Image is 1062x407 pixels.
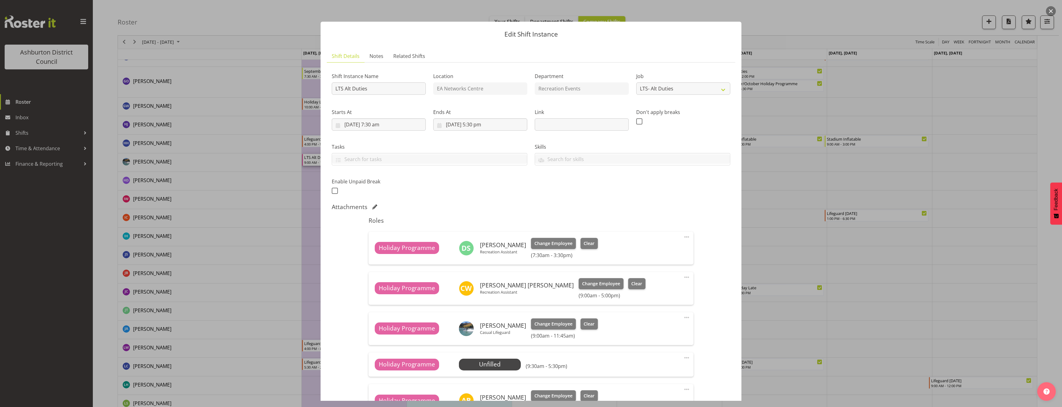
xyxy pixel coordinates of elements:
[581,390,598,401] button: Clear
[535,154,730,164] input: Search for skills
[531,252,598,258] h6: (7:30am - 3:30pm)
[480,249,526,254] p: Recreation Assistant
[531,238,576,249] button: Change Employee
[534,321,572,327] span: Change Employee
[534,392,572,399] span: Change Employee
[584,392,594,399] span: Clear
[1050,182,1062,225] button: Feedback - Show survey
[480,394,526,401] h6: [PERSON_NAME]
[369,52,383,60] span: Notes
[332,118,426,131] input: Click to select...
[534,240,572,247] span: Change Employee
[332,154,527,164] input: Search for tasks
[636,108,730,116] label: Don't apply breaks
[579,292,645,299] h6: (9:00am - 5:00pm)
[535,72,629,80] label: Department
[459,241,474,256] img: darlene-swim-school5509.jpg
[531,333,598,339] h6: (9:00am - 11:45am)
[433,118,527,131] input: Click to select...
[379,396,435,405] span: Holiday Programme
[582,280,620,287] span: Change Employee
[480,322,526,329] h6: [PERSON_NAME]
[1053,189,1059,210] span: Feedback
[332,82,426,95] input: Shift Instance Name
[459,321,474,336] img: harrison-doak603f5c219606abcd8e355b5e61fad8ce.png
[531,390,576,401] button: Change Employee
[332,178,426,185] label: Enable Unpaid Break
[379,324,435,333] span: Holiday Programme
[581,238,598,249] button: Clear
[581,318,598,330] button: Clear
[636,72,730,80] label: Job
[332,52,360,60] span: Shift Details
[631,280,642,287] span: Clear
[433,108,527,116] label: Ends At
[479,360,501,368] span: Unfilled
[369,217,693,224] h5: Roles
[480,330,526,335] p: Casual Lifeguard
[535,143,730,151] label: Skills
[531,318,576,330] button: Change Employee
[628,278,646,289] button: Clear
[379,360,435,369] span: Holiday Programme
[584,321,594,327] span: Clear
[579,278,624,289] button: Change Employee
[1043,388,1050,395] img: help-xxl-2.png
[379,243,435,252] span: Holiday Programme
[480,242,526,248] h6: [PERSON_NAME]
[379,284,435,293] span: Holiday Programme
[526,363,567,369] h6: (9:30am - 5:30pm)
[332,203,367,211] h5: Attachments
[393,52,425,60] span: Related Shifts
[327,31,735,37] p: Edit Shift Instance
[480,282,574,289] h6: [PERSON_NAME] [PERSON_NAME]
[332,72,426,80] label: Shift Instance Name
[433,72,527,80] label: Location
[332,143,527,151] label: Tasks
[535,108,629,116] label: Link
[332,108,426,116] label: Starts At
[480,290,574,295] p: Recreation Assistant
[584,240,594,247] span: Clear
[459,281,474,296] img: charlotte-wilson10306.jpg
